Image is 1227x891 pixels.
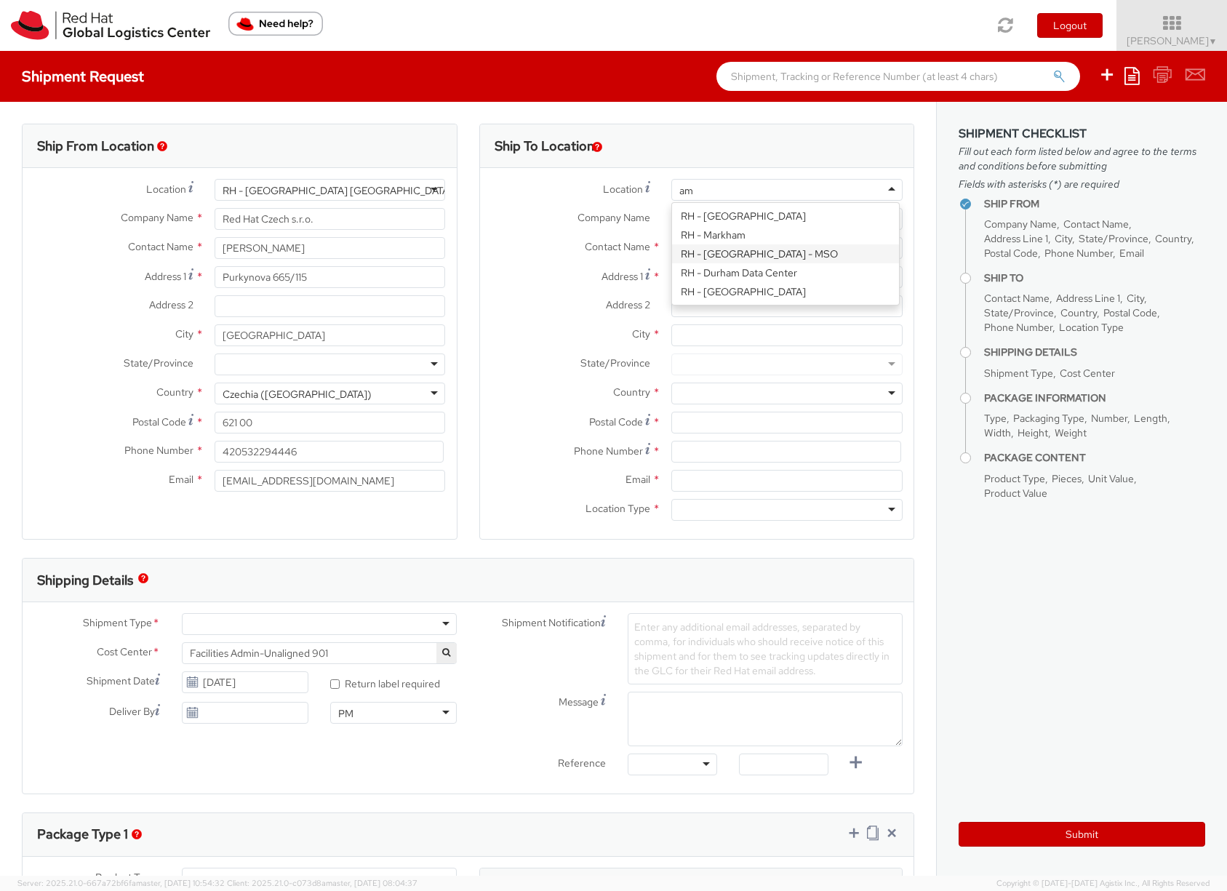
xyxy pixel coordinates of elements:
[984,347,1205,358] h4: Shipping Details
[156,385,193,399] span: Country
[959,822,1205,847] button: Submit
[22,68,144,84] h4: Shipment Request
[338,706,353,721] div: PM
[1055,426,1087,439] span: Weight
[330,679,340,689] input: Return label required
[984,217,1057,231] span: Company Name
[109,704,155,719] span: Deliver By
[149,298,193,311] span: Address 2
[984,412,1007,425] span: Type
[984,232,1048,245] span: Address Line 1
[984,306,1054,319] span: State/Province
[984,273,1205,284] h4: Ship To
[585,502,650,515] span: Location Type
[672,282,899,301] div: RH - [GEOGRAPHIC_DATA]
[326,878,417,888] span: master, [DATE] 08:04:37
[589,415,643,428] span: Postal Code
[83,615,152,632] span: Shipment Type
[672,244,899,263] div: RH - [GEOGRAPHIC_DATA] - MSO
[1088,472,1134,485] span: Unit Value
[228,12,323,36] button: Need help?
[1119,247,1144,260] span: Email
[577,211,650,224] span: Company Name
[182,642,457,664] span: Facilities Admin-Unaligned 901
[1209,36,1218,47] span: ▼
[1127,292,1144,305] span: City
[132,415,186,428] span: Postal Code
[603,183,643,196] span: Location
[97,644,152,661] span: Cost Center
[1037,13,1103,38] button: Logout
[146,183,186,196] span: Location
[959,144,1205,173] span: Fill out each form listed below and agree to the terms and conditions before submitting
[613,385,650,399] span: Country
[1091,412,1127,425] span: Number
[227,878,417,888] span: Client: 2025.21.0-c073d8a
[1063,217,1129,231] span: Contact Name
[558,756,606,770] span: Reference
[1127,34,1218,47] span: [PERSON_NAME]
[672,263,899,282] div: RH - Durham Data Center
[128,240,193,253] span: Contact Name
[984,452,1205,463] h4: Package Content
[1044,247,1113,260] span: Phone Number
[145,270,186,283] span: Address 1
[502,615,601,631] span: Shipment Notification
[37,139,154,153] h3: Ship From Location
[984,247,1038,260] span: Postal Code
[626,473,650,486] span: Email
[559,695,599,708] span: Message
[37,573,133,588] h3: Shipping Details
[121,211,193,224] span: Company Name
[1059,321,1124,334] span: Location Type
[1052,472,1082,485] span: Pieces
[223,387,372,401] div: Czechia ([GEOGRAPHIC_DATA])
[672,207,899,225] div: RH - [GEOGRAPHIC_DATA]
[175,327,193,340] span: City
[984,292,1050,305] span: Contact Name
[1018,426,1048,439] span: Height
[1056,292,1120,305] span: Address Line 1
[1103,306,1157,319] span: Postal Code
[984,487,1047,500] span: Product Value
[585,240,650,253] span: Contact Name
[716,62,1080,91] input: Shipment, Tracking or Reference Number (at least 4 chars)
[17,878,225,888] span: Server: 2025.21.0-667a72bf6fa
[190,647,449,660] span: Facilities Admin-Unaligned 901
[495,139,594,153] h3: Ship To Location
[124,444,193,457] span: Phone Number
[37,827,128,842] h3: Package Type 1
[672,225,899,244] div: RH - Markham
[984,426,1011,439] span: Width
[580,356,650,369] span: State/Province
[632,327,650,340] span: City
[124,356,193,369] span: State/Province
[11,11,210,40] img: rh-logistics-00dfa346123c4ec078e1.svg
[959,127,1205,140] h3: Shipment Checklist
[634,620,890,677] span: Enter any additional email addresses, separated by comma, for individuals who should receive noti...
[169,473,193,486] span: Email
[1055,232,1072,245] span: City
[1155,232,1191,245] span: Country
[984,393,1205,404] h4: Package Information
[95,871,161,884] span: Product Types
[984,367,1053,380] span: Shipment Type
[959,177,1205,191] span: Fields with asterisks (*) are required
[1079,232,1148,245] span: State/Province
[223,183,468,198] div: RH - [GEOGRAPHIC_DATA] [GEOGRAPHIC_DATA] - C
[996,878,1210,890] span: Copyright © [DATE]-[DATE] Agistix Inc., All Rights Reserved
[1060,306,1097,319] span: Country
[984,472,1045,485] span: Product Type
[1060,367,1115,380] span: Cost Center
[984,199,1205,209] h4: Ship From
[136,878,225,888] span: master, [DATE] 10:54:32
[601,270,643,283] span: Address 1
[1013,412,1084,425] span: Packaging Type
[574,444,643,458] span: Phone Number
[330,674,442,691] label: Return label required
[1134,412,1167,425] span: Length
[87,674,155,689] span: Shipment Date
[606,298,650,311] span: Address 2
[984,321,1052,334] span: Phone Number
